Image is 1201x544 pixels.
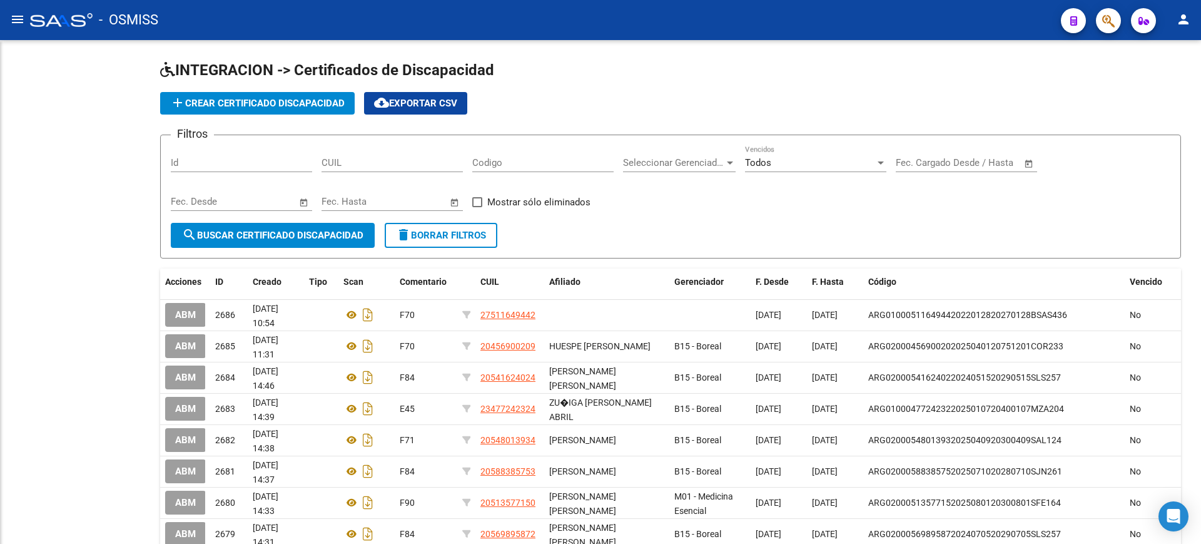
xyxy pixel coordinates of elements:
[480,529,535,539] span: 20569895872
[756,529,781,539] span: [DATE]
[364,92,467,115] button: Exportar CSV
[360,305,376,325] i: Descargar documento
[400,466,415,476] span: F84
[253,491,278,516] span: [DATE] 14:33
[812,529,838,539] span: [DATE]
[253,366,278,391] span: [DATE] 14:46
[338,269,395,295] datatable-header-cell: Scan
[480,310,535,320] span: 27511649442
[674,491,733,516] span: M01 - Medicina Esencial
[343,277,363,287] span: Scan
[868,466,1062,476] span: ARG02000588385752025071020280710SJN261
[360,399,376,419] i: Descargar documento
[175,372,196,384] span: ABM
[812,277,844,287] span: F. Hasta
[1130,529,1141,539] span: No
[165,366,206,389] button: ABM
[868,277,896,287] span: Código
[756,341,781,351] span: [DATE]
[215,372,235,382] span: 2684
[549,466,616,476] span: [PERSON_NAME]
[374,95,389,110] mat-icon: cloud_download
[360,524,376,544] i: Descargar documento
[253,304,278,328] span: [DATE] 10:54
[812,435,838,445] span: [DATE]
[868,404,1064,414] span: ARG01000477242322025010720400107MZA204
[756,372,781,382] span: [DATE]
[360,493,376,513] i: Descargar documento
[170,95,185,110] mat-icon: add
[756,466,781,476] span: [DATE]
[309,277,327,287] span: Tipo
[175,498,196,509] span: ABM
[182,227,197,242] mat-icon: search
[549,341,651,351] span: HUESPE [PERSON_NAME]
[215,277,223,287] span: ID
[948,157,1008,168] input: End date
[674,529,721,539] span: B15 - Boreal
[400,310,415,320] span: F70
[215,435,235,445] span: 2682
[812,341,838,351] span: [DATE]
[480,372,535,382] span: 20541624024
[165,334,206,357] button: ABM
[373,196,434,207] input: End date
[175,529,196,540] span: ABM
[1125,269,1181,295] datatable-header-cell: Vencido
[175,404,196,415] span: ABM
[623,157,724,168] span: Seleccionar Gerenciador
[215,310,235,320] span: 2686
[812,466,838,476] span: [DATE]
[322,196,362,207] input: Start date
[400,277,447,287] span: Comentario
[868,372,1061,382] span: ARG02000541624022024051520290515SLS257
[165,397,206,420] button: ABM
[374,98,457,109] span: Exportar CSV
[253,335,278,359] span: [DATE] 11:31
[674,277,724,287] span: Gerenciador
[1176,12,1191,27] mat-icon: person
[170,98,345,109] span: Crear Certificado Discapacidad
[175,310,196,321] span: ABM
[751,269,807,295] datatable-header-cell: F. Desde
[756,498,781,508] span: [DATE]
[868,435,1062,445] span: ARG02000548013932025040920300409SAL124
[360,336,376,356] i: Descargar documento
[215,529,235,539] span: 2679
[215,498,235,508] span: 2680
[1130,341,1141,351] span: No
[165,428,206,451] button: ABM
[400,435,415,445] span: F71
[99,6,158,34] span: - OSMISS
[10,12,25,27] mat-icon: menu
[171,196,211,207] input: Start date
[400,372,415,382] span: F84
[360,430,376,450] i: Descargar documento
[215,404,235,414] span: 2683
[480,277,499,287] span: CUIL
[1130,372,1141,382] span: No
[253,398,278,422] span: [DATE] 14:39
[400,498,415,508] span: F90
[868,310,1067,320] span: ARG01000511649442022012820270128BSAS436
[1130,435,1141,445] span: No
[812,310,838,320] span: [DATE]
[160,269,210,295] datatable-header-cell: Acciones
[549,366,616,391] span: [PERSON_NAME] [PERSON_NAME]
[549,277,580,287] span: Afiliado
[480,341,535,351] span: 20456900209
[297,195,312,210] button: Open calendar
[396,227,411,242] mat-icon: delete
[360,461,376,481] i: Descargar documento
[1130,310,1141,320] span: No
[400,404,415,414] span: E45
[868,498,1061,508] span: ARG02000513577152025080120300801SFE164
[400,341,415,351] span: F70
[868,341,1063,351] span: ARG02000456900202025040120751201COR233
[674,341,721,351] span: B15 - Boreal
[756,404,781,414] span: [DATE]
[175,435,196,446] span: ABM
[215,466,235,476] span: 2681
[745,157,771,168] span: Todos
[896,157,936,168] input: Start date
